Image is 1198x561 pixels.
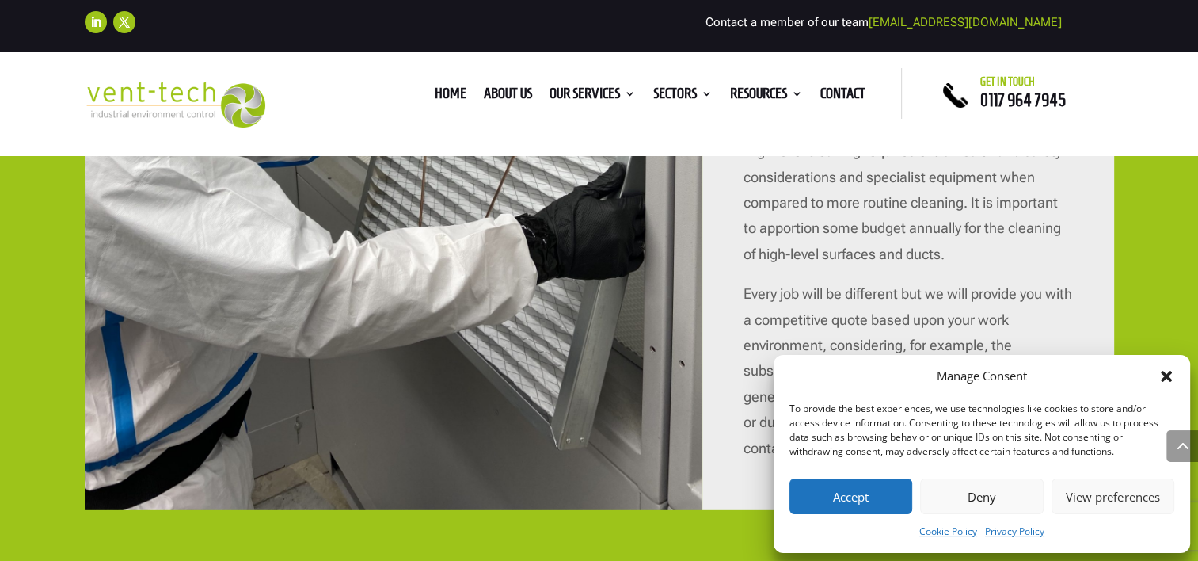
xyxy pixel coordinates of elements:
a: Follow on LinkedIn [85,11,107,33]
span: Get in touch [980,75,1035,88]
a: Resources [730,88,803,105]
div: To provide the best experiences, we use technologies like cookies to store and/or access device i... [789,402,1173,459]
a: [EMAIL_ADDRESS][DOMAIN_NAME] [869,15,1062,29]
a: Contact [820,88,865,105]
button: View preferences [1052,479,1174,514]
a: Cookie Policy [919,522,977,541]
a: 0117 964 7945 [980,90,1066,109]
span: Every job will be different but we will provide you with a competitive quote based upon your work... [744,285,1072,456]
div: Close dialog [1158,368,1174,384]
a: Follow on X [113,11,135,33]
span: Contact a member of our team [705,15,1062,29]
span: High level cleaning requires extra health and safety considerations and specialist equipment when... [744,143,1062,262]
a: Home [435,88,466,105]
a: About us [484,88,532,105]
a: Our Services [550,88,636,105]
button: Deny [920,479,1043,514]
button: Accept [789,479,912,514]
img: 2023-09-27T08_35_16.549ZVENT-TECH---Clear-background [85,82,266,128]
a: Privacy Policy [985,522,1044,541]
a: Sectors [653,88,713,105]
div: Manage Consent [937,367,1027,386]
